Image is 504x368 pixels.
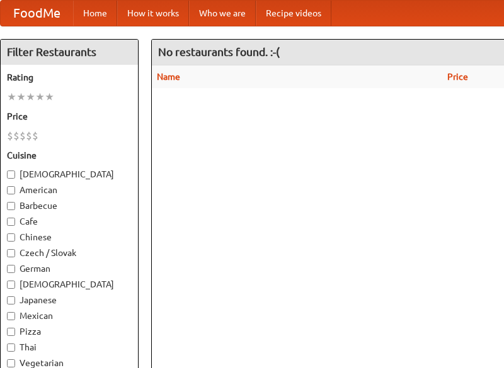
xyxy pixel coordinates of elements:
a: Home [73,1,117,26]
h5: Cuisine [7,149,132,162]
input: [DEMOGRAPHIC_DATA] [7,281,15,289]
li: ★ [16,90,26,104]
input: Cafe [7,218,15,226]
li: $ [20,129,26,143]
li: ★ [26,90,35,104]
h5: Rating [7,71,132,84]
h5: Price [7,110,132,123]
input: Thai [7,343,15,352]
input: Chinese [7,233,15,242]
label: Barbecue [7,199,132,212]
input: [DEMOGRAPHIC_DATA] [7,170,15,179]
input: Mexican [7,312,15,320]
a: Name [157,72,180,82]
a: Price [447,72,468,82]
a: Recipe videos [256,1,331,26]
label: American [7,184,132,196]
label: Cafe [7,215,132,228]
input: American [7,186,15,194]
a: How it works [117,1,189,26]
label: Mexican [7,309,132,322]
li: $ [26,129,32,143]
input: Czech / Slovak [7,249,15,257]
label: German [7,262,132,275]
li: $ [7,129,13,143]
label: [DEMOGRAPHIC_DATA] [7,168,132,181]
li: $ [32,129,38,143]
a: FoodMe [1,1,73,26]
label: Japanese [7,294,132,306]
li: ★ [35,90,45,104]
label: [DEMOGRAPHIC_DATA] [7,278,132,291]
li: $ [13,129,20,143]
h4: Filter Restaurants [1,40,138,65]
input: Barbecue [7,202,15,210]
input: Japanese [7,296,15,304]
li: ★ [7,90,16,104]
input: Vegetarian [7,359,15,367]
label: Czech / Slovak [7,247,132,259]
input: German [7,265,15,273]
li: ★ [45,90,54,104]
input: Pizza [7,328,15,336]
ng-pluralize: No restaurants found. :-( [158,46,280,58]
label: Chinese [7,231,132,243]
label: Pizza [7,325,132,338]
a: Who we are [189,1,256,26]
label: Thai [7,341,132,354]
